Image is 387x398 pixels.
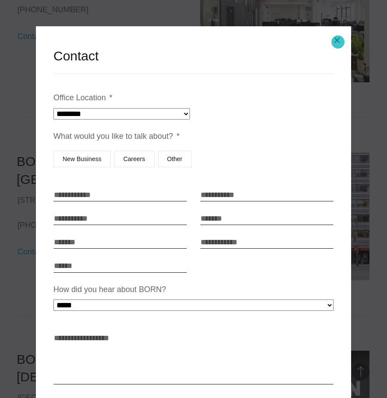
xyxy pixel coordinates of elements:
label: Office Location [53,93,113,103]
label: What would you like to talk about? [53,131,179,141]
label: Other [158,151,192,167]
h2: Contact [53,47,334,65]
label: Careers [114,151,155,167]
label: New Business [53,151,111,167]
label: How did you hear about BORN? [53,285,166,295]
